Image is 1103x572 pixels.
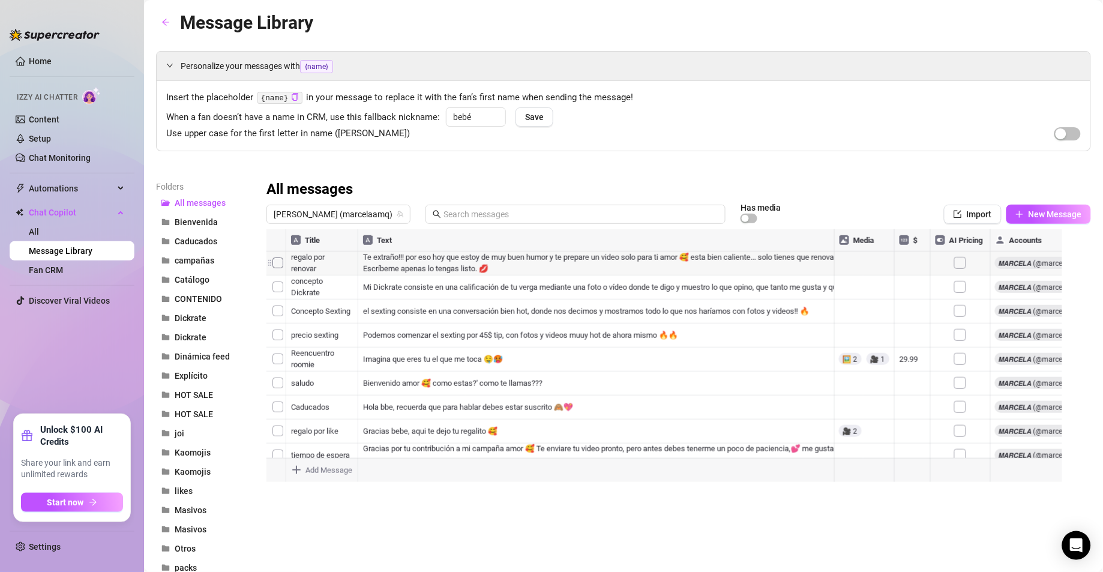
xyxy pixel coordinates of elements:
button: campañas [156,251,252,270]
span: folder [161,256,170,265]
span: When a fan doesn’t have a name in CRM, use this fallback nickname: [166,110,440,125]
span: Bienvenida [175,217,218,227]
div: Open Intercom Messenger [1062,531,1091,560]
button: Caducados [156,232,252,251]
button: Import [944,205,1002,224]
span: folder [161,410,170,418]
button: Click to Copy [291,93,299,102]
span: folder [161,275,170,284]
span: team [397,211,404,218]
span: Dickrate [175,333,206,342]
span: Chat Copilot [29,203,114,222]
span: folder [161,352,170,361]
div: Personalize your messages with{name} [157,52,1090,80]
a: Settings [29,542,61,552]
span: expanded [166,62,173,69]
span: Automations [29,179,114,198]
button: Bienvenida [156,212,252,232]
a: Home [29,56,52,66]
span: {name} [300,60,333,73]
span: Otros [175,544,196,553]
span: copy [291,93,299,101]
span: Insert the placeholder in your message to replace it with the fan’s first name when sending the m... [166,91,1081,105]
span: folder [161,506,170,514]
img: Chat Copilot [16,208,23,217]
span: folder-open [161,199,170,207]
span: folder [161,544,170,553]
img: logo-BBDzfeDw.svg [10,29,100,41]
span: HOT SALE [175,390,213,400]
article: Folders [156,180,252,193]
span: gift [21,430,33,442]
a: Setup [29,134,51,143]
button: Explícito [156,366,252,385]
span: All messages [175,198,226,208]
span: Masivos [175,525,206,534]
span: joi [175,429,184,438]
a: Message Library [29,246,92,256]
span: import [954,210,962,218]
a: All [29,227,39,236]
span: campañas [175,256,214,265]
button: HOT SALE [156,405,252,424]
span: Caducados [175,236,217,246]
strong: Unlock $100 AI Credits [40,424,123,448]
button: New Message [1006,205,1091,224]
button: Save [515,107,553,127]
button: Masivos [156,501,252,520]
article: Has media [741,204,781,211]
a: Chat Monitoring [29,153,91,163]
button: Kaomojis [156,462,252,481]
span: folder [161,468,170,476]
a: Fan CRM [29,265,63,275]
a: Content [29,115,59,124]
button: likes [156,481,252,501]
span: folder [161,564,170,572]
code: {name} [257,92,302,104]
img: AI Chatter [82,87,101,104]
span: folder [161,525,170,534]
article: Message Library [180,8,313,37]
span: New Message [1029,209,1082,219]
input: Search messages [443,208,718,221]
span: Catálogo [175,275,209,284]
span: Import [967,209,992,219]
span: Explícito [175,371,208,381]
span: folder [161,448,170,457]
span: Use upper case for the first letter in name ([PERSON_NAME]) [166,127,410,141]
span: 𝙈𝘼𝙍𝘾𝙀𝙇𝘼 (marcelaamq) [274,205,403,223]
a: Discover Viral Videos [29,296,110,306]
span: Start now [47,498,84,507]
span: Dinámica feed [175,352,230,361]
span: Dickrate [175,313,206,323]
span: folder [161,295,170,303]
button: All messages [156,193,252,212]
span: Share your link and earn unlimited rewards [21,457,123,481]
button: Catálogo [156,270,252,289]
button: Start nowarrow-right [21,493,123,512]
span: folder [161,218,170,226]
span: arrow-left [161,18,170,26]
span: search [433,210,441,218]
span: Izzy AI Chatter [17,92,77,103]
span: Kaomojis [175,448,211,457]
button: Dickrate [156,309,252,328]
button: Kaomojis [156,443,252,462]
span: folder [161,372,170,380]
button: Dinámica feed [156,347,252,366]
button: Dickrate [156,328,252,347]
span: Save [525,112,544,122]
button: HOT SALE [156,385,252,405]
span: folder [161,314,170,322]
span: arrow-right [89,498,97,507]
span: Personalize your messages with [181,59,1081,73]
span: plus [1015,210,1024,218]
button: joi [156,424,252,443]
button: CONTENIDO [156,289,252,309]
span: folder [161,487,170,495]
span: folder [161,391,170,399]
span: folder [161,429,170,438]
span: likes [175,486,193,496]
span: folder [161,333,170,342]
h3: All messages [266,180,353,199]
